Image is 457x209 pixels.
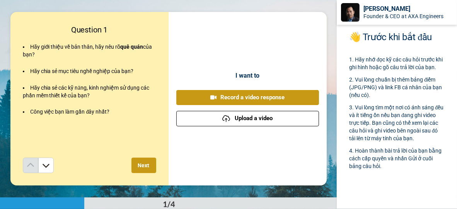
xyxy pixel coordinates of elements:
button: Next [131,158,156,173]
span: của bạn? [23,44,153,58]
button: Record a video response [176,90,319,105]
div: Record a video response [182,93,313,102]
img: Profile Image [341,3,360,22]
span: Hãy chia sẻ mục tiêu nghề nghiệp của bạn? [30,68,134,74]
span: Hãy giới thiệu về bản thân, hãy nêu rõ [30,44,121,50]
p: I want to [235,71,259,80]
span: Vui lòng tìm một nơi có ánh sáng đều và ít tiếng ồn nếu bạn đang ghi video trực tiếp. Bạn cũng có... [349,104,445,141]
button: Upload a video [176,111,319,126]
span: Hãy nhớ đọc kỹ các câu hỏi trước khi ghi hình hoặc gõ câu trả lời của bạn. [349,56,444,70]
span: quê quán [121,44,143,50]
div: Founder & CEO at AXA Engineers [363,13,457,20]
div: [PERSON_NAME] [363,5,457,12]
span: Hãy chia sẻ các kỹ năng, kinh nghiệm sử dụng các phần mềm thiết kế của bạn? [23,85,150,99]
span: Vui lòng chuẩn bị thêm bảng điểm (JPG/PNG) và link FB cá nhân của bạn (nếu có). [349,76,443,98]
span: Công việc bạn làm gần đây nhất? [30,109,110,115]
span: Hoàn thành bài trả lời của bạn bằng cách cấp quyền và nhấn Gửi ở cuối bảng câu hỏi. [349,148,443,169]
span: 👋 Trước khi bắt đầu [349,32,432,42]
h4: Question 1 [23,24,156,35]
